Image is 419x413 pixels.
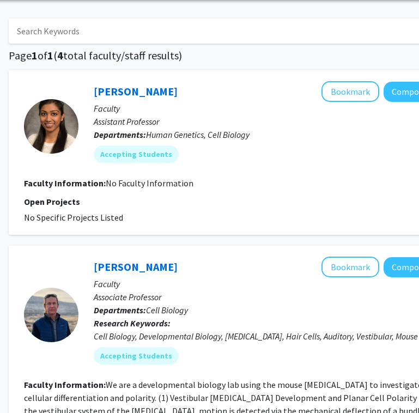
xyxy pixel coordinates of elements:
[32,48,38,62] span: 1
[146,129,250,140] span: Human Genetics, Cell Biology
[47,48,53,62] span: 1
[94,347,179,365] mat-chip: Accepting Students
[321,257,379,277] button: Add Michael Deans to Bookmarks
[57,48,63,62] span: 4
[321,81,379,102] button: Add Nisha Raj to Bookmarks
[24,178,106,189] b: Faculty Information:
[94,260,178,274] a: [PERSON_NAME]
[24,212,123,223] span: No Specific Projects Listed
[146,305,188,315] span: Cell Biology
[94,84,178,98] a: [PERSON_NAME]
[8,364,46,405] iframe: Chat
[94,318,171,329] b: Research Keywords:
[94,129,146,140] b: Departments:
[94,305,146,315] b: Departments:
[106,178,193,189] span: No Faculty Information
[94,145,179,163] mat-chip: Accepting Students
[24,379,106,390] b: Faculty Information:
